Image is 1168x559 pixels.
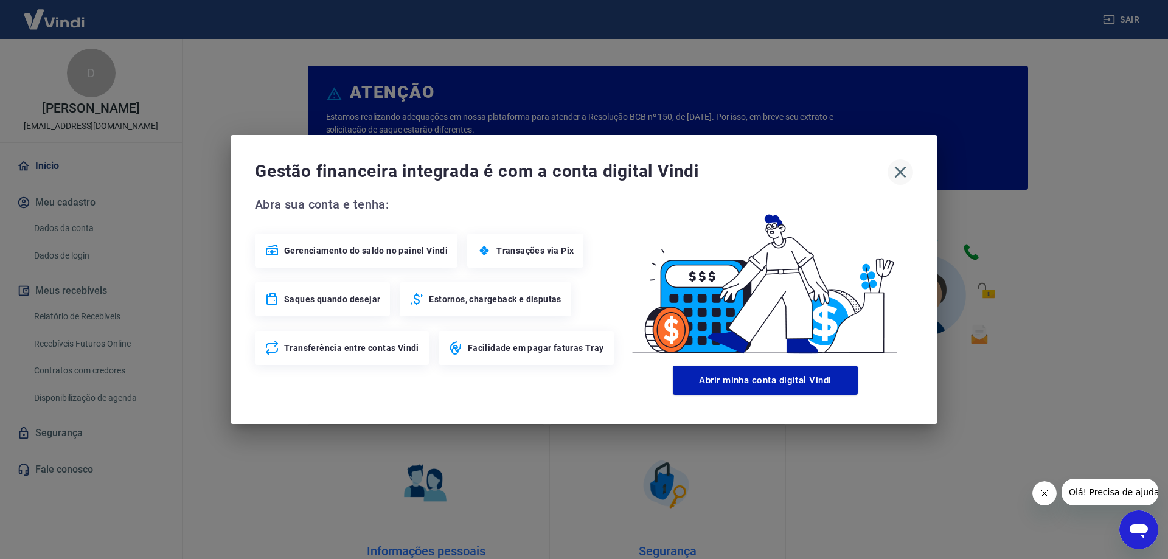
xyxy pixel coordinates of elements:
[617,195,913,361] img: Good Billing
[1119,510,1158,549] iframe: Botão para abrir a janela de mensagens
[284,245,448,257] span: Gerenciamento do saldo no painel Vindi
[255,195,617,214] span: Abra sua conta e tenha:
[284,293,380,305] span: Saques quando desejar
[496,245,574,257] span: Transações via Pix
[1032,481,1057,505] iframe: Fechar mensagem
[7,9,102,18] span: Olá! Precisa de ajuda?
[468,342,604,354] span: Facilidade em pagar faturas Tray
[284,342,419,354] span: Transferência entre contas Vindi
[429,293,561,305] span: Estornos, chargeback e disputas
[1062,479,1158,505] iframe: Mensagem da empresa
[673,366,858,395] button: Abrir minha conta digital Vindi
[255,159,888,184] span: Gestão financeira integrada é com a conta digital Vindi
